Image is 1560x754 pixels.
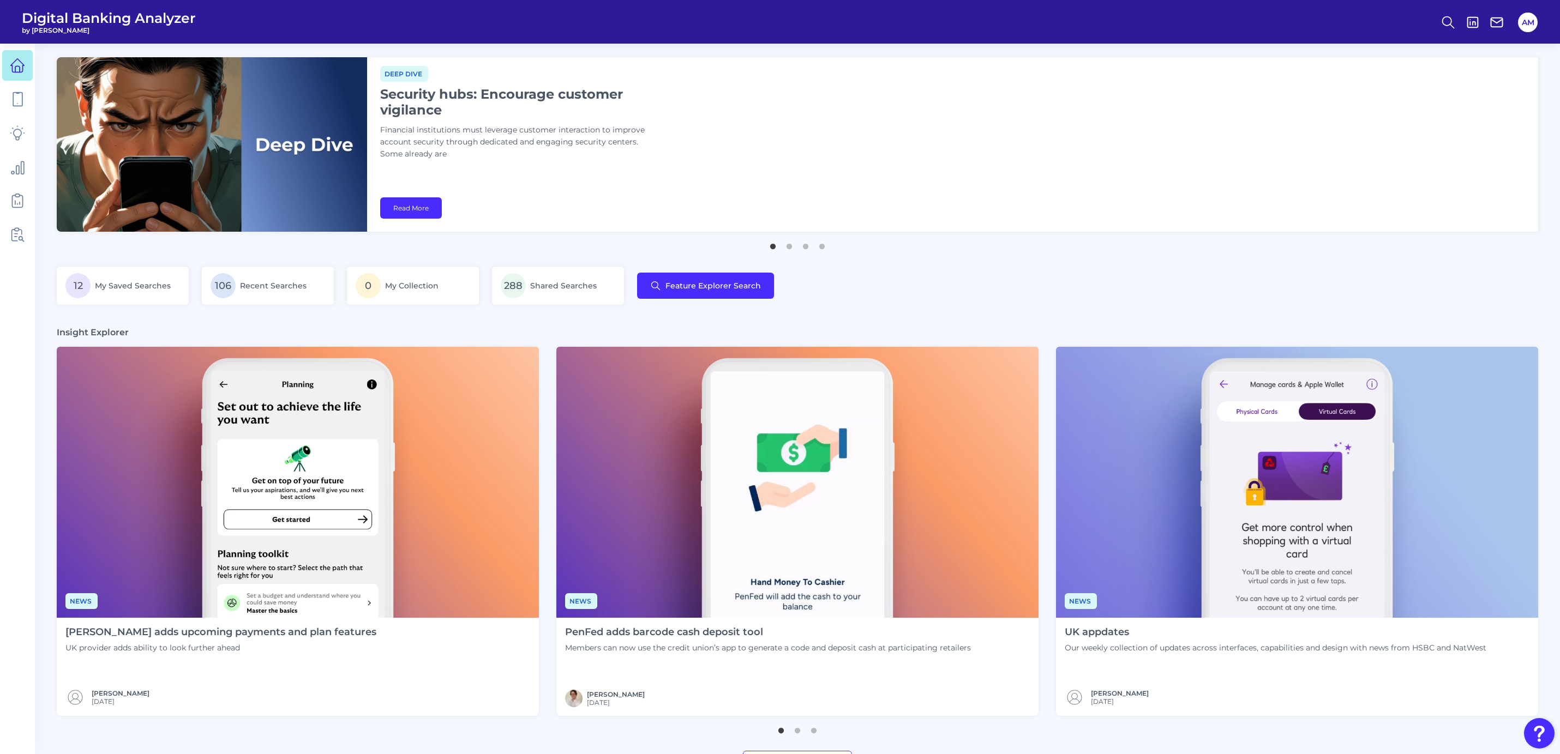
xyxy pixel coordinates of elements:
[57,267,189,305] a: 12My Saved Searches
[1065,626,1486,638] h4: UK appdates
[817,238,827,249] button: 4
[380,66,428,82] span: Deep dive
[202,267,334,305] a: 106Recent Searches
[1056,347,1538,618] img: Appdates - Phone (9).png
[92,689,149,697] a: [PERSON_NAME]
[556,347,1039,618] img: News - Phone.png
[565,595,597,606] a: News
[565,593,597,609] span: News
[492,267,624,305] a: 288Shared Searches
[637,273,774,299] button: Feature Explorer Search
[1524,718,1555,749] button: Open Resource Center
[1065,593,1097,609] span: News
[776,722,787,733] button: 1
[65,595,98,606] a: News
[501,273,526,298] span: 288
[1091,697,1149,705] span: [DATE]
[808,722,819,733] button: 3
[530,281,597,291] span: Shared Searches
[784,238,795,249] button: 2
[565,643,971,653] p: Members can now use the credit union’s app to generate a code and deposit cash at participating r...
[565,690,583,707] img: MIchael McCaw
[95,281,171,291] span: My Saved Searches
[1091,689,1149,697] a: [PERSON_NAME]
[22,26,196,34] span: by [PERSON_NAME]
[565,626,971,638] h4: PenFed adds barcode cash deposit tool
[380,124,653,160] p: Financial institutions must leverage customer interaction to improve account security through ded...
[356,273,381,298] span: 0
[800,238,811,249] button: 3
[380,86,653,118] h1: Security hubs: Encourage customer vigilance
[1065,595,1097,606] a: News
[792,722,803,733] button: 2
[1065,643,1486,653] p: Our weekly collection of updates across interfaces, capabilities and design with news from HSBC a...
[767,238,778,249] button: 1
[587,690,645,698] a: [PERSON_NAME]
[240,281,307,291] span: Recent Searches
[665,281,761,290] span: Feature Explorer Search
[347,267,479,305] a: 0My Collection
[57,347,539,618] img: News - Phone (4).png
[65,643,376,653] p: UK provider adds ability to look further ahead
[380,197,442,219] a: Read More
[65,593,98,609] span: News
[211,273,236,298] span: 106
[22,10,196,26] span: Digital Banking Analyzer
[57,327,129,338] h3: Insight Explorer
[57,57,367,232] img: bannerImg
[587,698,645,707] span: [DATE]
[385,281,439,291] span: My Collection
[65,626,376,638] h4: [PERSON_NAME] adds upcoming payments and plan features
[380,68,428,79] a: Deep dive
[65,273,91,298] span: 12
[1518,13,1538,32] button: AM
[92,697,149,705] span: [DATE]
